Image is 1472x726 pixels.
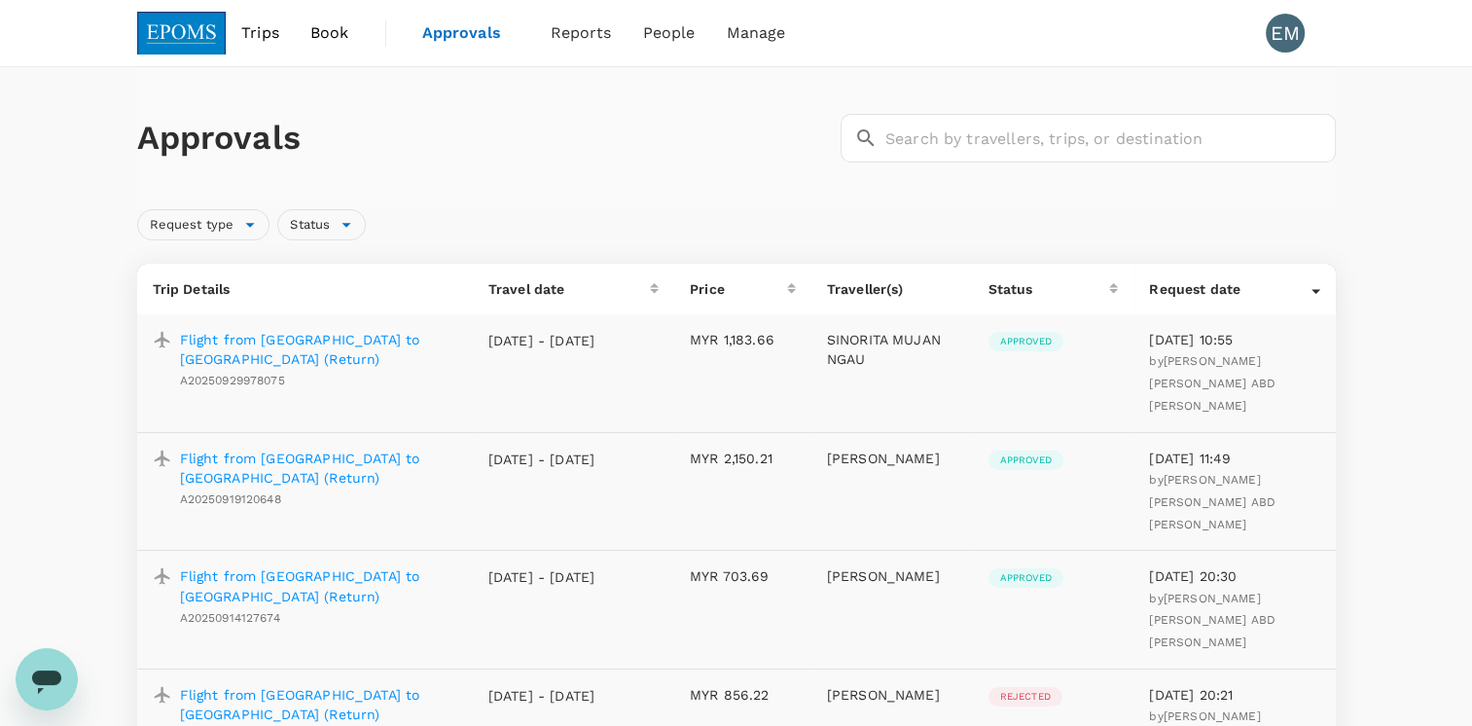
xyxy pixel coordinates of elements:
[422,21,520,45] span: Approvals
[488,567,595,587] p: [DATE] - [DATE]
[827,685,957,705] p: [PERSON_NAME]
[488,279,650,299] div: Travel date
[310,21,349,45] span: Book
[690,685,796,705] p: MYR 856.22
[1149,592,1275,650] span: by
[643,21,696,45] span: People
[180,449,457,488] a: Flight from [GEOGRAPHIC_DATA] to [GEOGRAPHIC_DATA] (Return)
[138,216,246,235] span: Request type
[137,118,833,159] h1: Approvals
[726,21,785,45] span: Manage
[488,686,595,706] p: [DATE] - [DATE]
[488,450,595,469] p: [DATE] - [DATE]
[1149,354,1275,413] span: [PERSON_NAME] [PERSON_NAME] ABD [PERSON_NAME]
[1149,592,1275,650] span: [PERSON_NAME] [PERSON_NAME] ABD [PERSON_NAME]
[1149,330,1319,349] p: [DATE] 10:55
[180,685,457,724] a: Flight from [GEOGRAPHIC_DATA] to [GEOGRAPHIC_DATA] (Return)
[988,279,1110,299] div: Status
[180,330,457,369] a: Flight from [GEOGRAPHIC_DATA] to [GEOGRAPHIC_DATA] (Return)
[278,216,341,235] span: Status
[690,449,796,468] p: MYR 2,150.21
[988,571,1063,585] span: Approved
[827,566,957,586] p: [PERSON_NAME]
[827,279,957,299] p: Traveller(s)
[180,492,281,506] span: A20250919120648
[137,12,227,54] img: EPOMS SDN BHD
[551,21,612,45] span: Reports
[180,374,285,387] span: A20250929978075
[690,330,796,349] p: MYR 1,183.66
[1149,473,1275,531] span: by
[137,209,270,240] div: Request type
[1149,473,1275,531] span: [PERSON_NAME] [PERSON_NAME] ABD [PERSON_NAME]
[690,279,787,299] div: Price
[827,449,957,468] p: [PERSON_NAME]
[180,611,280,625] span: A20250914127674
[1149,354,1275,413] span: by
[488,331,595,350] p: [DATE] - [DATE]
[180,566,457,605] a: Flight from [GEOGRAPHIC_DATA] to [GEOGRAPHIC_DATA] (Return)
[16,648,78,710] iframe: Button to launch messaging window
[241,21,279,45] span: Trips
[1149,685,1319,705] p: [DATE] 20:21
[827,330,957,369] p: SINORITA MUJAN NGAU
[988,335,1063,348] span: Approved
[153,279,457,299] p: Trip Details
[988,690,1062,704] span: Rejected
[1266,14,1305,53] div: EM
[690,566,796,586] p: MYR 703.69
[1149,449,1319,468] p: [DATE] 11:49
[277,209,366,240] div: Status
[885,114,1336,163] input: Search by travellers, trips, or destination
[1149,566,1319,586] p: [DATE] 20:30
[1149,279,1310,299] div: Request date
[988,454,1063,467] span: Approved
